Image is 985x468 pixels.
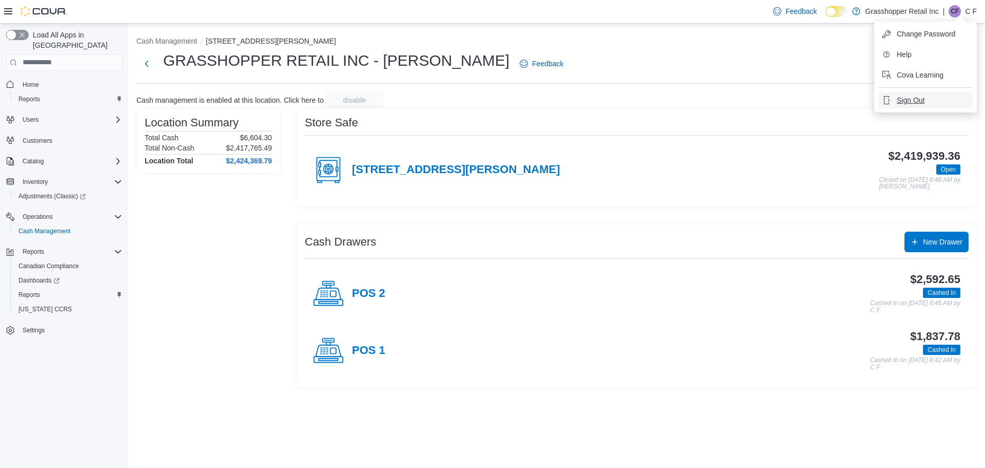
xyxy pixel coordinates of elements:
p: | [943,5,945,17]
span: Operations [18,211,122,223]
span: CF [951,5,959,17]
button: Reports [10,288,126,302]
p: Cashed In on [DATE] 8:45 AM by C F [870,300,960,314]
button: Catalog [18,155,48,167]
h3: $2,419,939.36 [888,150,960,162]
span: Cash Management [14,225,122,237]
button: Cash Management [10,224,126,238]
span: Adjustments (Classic) [14,190,122,202]
span: Reports [14,289,122,301]
button: Catalog [2,154,126,169]
button: Next [136,53,157,74]
a: Feedback [769,1,821,22]
span: Inventory [23,178,48,186]
span: Open [936,164,960,175]
span: Feedback [785,6,817,16]
h6: Total Non-Cash [145,144,194,152]
span: Load All Apps in [GEOGRAPHIC_DATA] [29,30,122,50]
button: New Drawer [904,232,969,252]
button: disable [326,92,383,108]
button: Operations [2,210,126,224]
span: Catalog [18,155,122,167]
span: Dashboards [18,276,60,285]
span: Reports [18,246,122,258]
span: Feedback [532,59,563,69]
button: [STREET_ADDRESS][PERSON_NAME] [206,37,336,45]
p: $2,417,765.49 [226,144,272,152]
button: Cash Management [136,37,197,45]
p: Closed on [DATE] 8:48 AM by [PERSON_NAME] [879,177,960,191]
span: Reports [18,291,40,299]
span: Home [18,78,122,91]
h4: POS 2 [352,287,385,301]
p: Grasshopper Retail Inc [865,5,939,17]
span: Canadian Compliance [18,262,79,270]
span: [US_STATE] CCRS [18,305,72,313]
button: Inventory [2,175,126,189]
span: Cashed In [923,345,960,355]
button: Operations [18,211,57,223]
button: Cova Learning [878,67,973,83]
h4: Location Total [145,157,193,165]
span: Change Password [897,29,955,39]
button: [US_STATE] CCRS [10,302,126,316]
nav: Complex example [6,73,122,365]
input: Dark Mode [825,6,847,17]
h6: Total Cash [145,134,179,142]
a: Canadian Compliance [14,260,83,272]
h3: Cash Drawers [305,236,376,248]
span: Home [23,81,39,89]
h3: Store Safe [305,117,358,129]
p: Cashed In on [DATE] 8:42 AM by C F [870,357,960,371]
button: Help [878,46,973,63]
span: Cashed In [923,288,960,298]
p: Cash management is enabled at this location. Click here to [136,96,324,104]
button: Reports [10,92,126,106]
a: Feedback [516,53,567,74]
a: Reports [14,93,44,105]
button: Reports [18,246,48,258]
a: Settings [18,324,49,336]
img: Cova [21,6,67,16]
button: Sign Out [878,92,973,108]
span: Cova Learning [897,70,943,80]
button: Reports [2,245,126,259]
h4: [STREET_ADDRESS][PERSON_NAME] [352,163,560,177]
p: C F [965,5,977,17]
span: Help [897,49,912,60]
h3: $1,837.78 [910,330,960,343]
h4: $2,424,369.79 [226,157,272,165]
h1: GRASSHOPPER RETAIL INC - [PERSON_NAME] [163,50,509,71]
button: Customers [2,133,126,148]
span: Reports [23,248,44,256]
nav: An example of EuiBreadcrumbs [136,36,977,48]
h4: POS 1 [352,344,385,358]
a: Cash Management [14,225,74,237]
span: Cashed In [928,288,956,297]
button: Inventory [18,176,52,188]
span: Washington CCRS [14,303,122,315]
a: Customers [18,135,56,147]
button: Home [2,77,126,92]
button: Users [2,113,126,127]
h3: Location Summary [145,117,239,129]
span: Reports [14,93,122,105]
a: [US_STATE] CCRS [14,303,76,315]
span: Cash Management [18,227,70,235]
span: Cashed In [928,345,956,354]
span: Adjustments (Classic) [18,192,86,200]
p: $6,604.30 [240,134,272,142]
a: Dashboards [14,274,64,287]
span: Reports [18,95,40,103]
h3: $2,592.65 [910,273,960,286]
span: Dashboards [14,274,122,287]
span: Catalog [23,157,44,165]
span: New Drawer [923,237,962,247]
button: Canadian Compliance [10,259,126,273]
span: Customers [18,134,122,147]
span: Inventory [18,176,122,188]
span: Users [18,114,122,126]
span: Users [23,116,38,124]
span: Customers [23,137,52,145]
